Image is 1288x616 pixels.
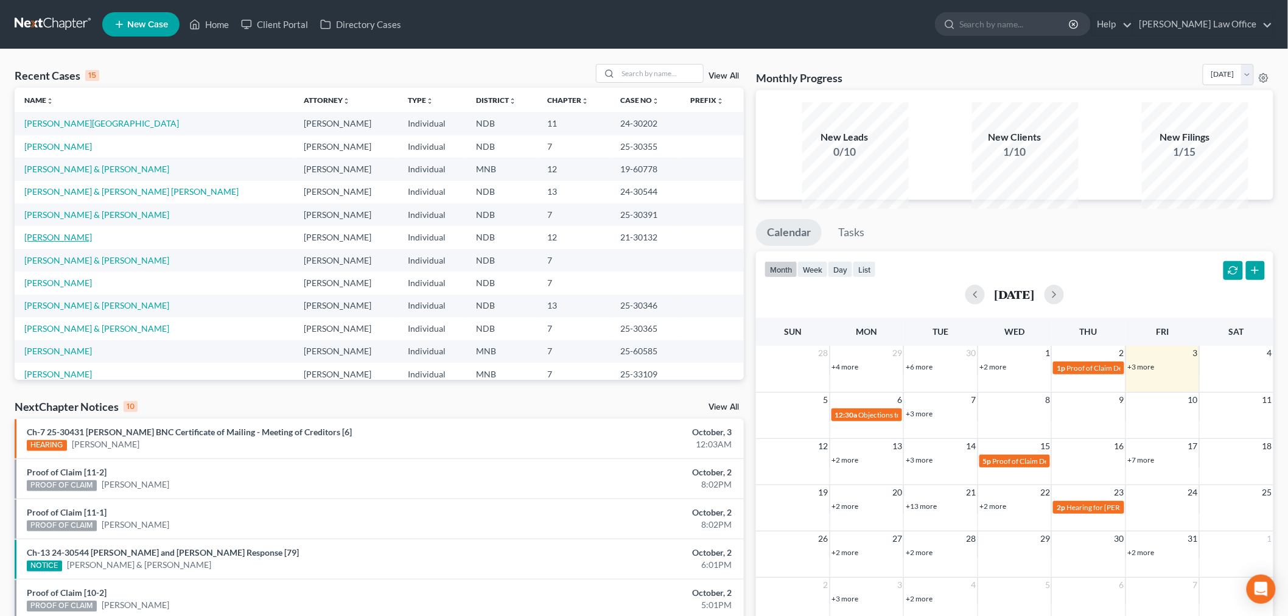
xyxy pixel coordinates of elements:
[611,181,681,203] td: 24-30544
[896,393,903,407] span: 6
[538,340,611,363] td: 7
[72,438,139,450] a: [PERSON_NAME]
[611,135,681,158] td: 25-30355
[1039,531,1051,546] span: 29
[398,249,466,271] td: Individual
[1118,393,1125,407] span: 9
[408,96,433,105] a: Typeunfold_more
[965,485,978,500] span: 21
[1113,439,1125,453] span: 16
[1039,439,1051,453] span: 15
[1044,578,1051,592] span: 5
[509,97,516,105] i: unfold_more
[15,399,138,414] div: NextChapter Notices
[24,96,54,105] a: Nameunfold_more
[398,112,466,135] td: Individual
[980,502,1007,511] a: +2 more
[620,96,659,105] a: Case Nounfold_more
[294,340,398,363] td: [PERSON_NAME]
[980,362,1007,371] a: +2 more
[756,71,842,85] h3: Monthly Progress
[965,439,978,453] span: 14
[827,219,875,246] a: Tasks
[398,340,466,363] td: Individual
[27,520,97,531] div: PROOF OF CLAIM
[24,141,92,152] a: [PERSON_NAME]
[27,507,107,517] a: Proof of Claim [11-1]
[85,70,99,81] div: 15
[466,203,537,226] td: NDB
[24,186,239,197] a: [PERSON_NAME] & [PERSON_NAME] [PERSON_NAME]
[398,295,466,317] td: Individual
[505,478,732,491] div: 8:02PM
[24,209,169,220] a: [PERSON_NAME] & [PERSON_NAME]
[426,97,433,105] i: unfold_more
[24,278,92,288] a: [PERSON_NAME]
[1192,578,1199,592] span: 7
[1187,439,1199,453] span: 17
[183,13,235,35] a: Home
[466,226,537,248] td: NDB
[1044,346,1051,360] span: 1
[294,295,398,317] td: [PERSON_NAME]
[582,97,589,105] i: unfold_more
[611,363,681,385] td: 25-33109
[797,261,828,278] button: week
[853,261,876,278] button: list
[398,135,466,158] td: Individual
[505,587,732,599] div: October, 2
[995,288,1035,301] h2: [DATE]
[466,249,537,271] td: NDB
[102,519,169,531] a: [PERSON_NAME]
[1128,362,1155,371] a: +3 more
[235,13,314,35] a: Client Portal
[965,531,978,546] span: 28
[505,559,732,571] div: 6:01PM
[817,346,830,360] span: 28
[972,130,1057,144] div: New Clients
[1142,130,1227,144] div: New Filings
[611,158,681,180] td: 19-60778
[538,363,611,385] td: 7
[611,112,681,135] td: 24-30202
[27,440,67,451] div: HEARING
[611,295,681,317] td: 25-30346
[1118,346,1125,360] span: 2
[784,326,802,337] span: Sun
[102,599,169,611] a: [PERSON_NAME]
[505,466,732,478] div: October, 2
[1004,326,1024,337] span: Wed
[1261,439,1273,453] span: 18
[1187,485,1199,500] span: 24
[466,112,537,135] td: NDB
[1066,363,1245,373] span: Proof of Claim Deadline - Standard for [PERSON_NAME]
[314,13,407,35] a: Directory Cases
[906,548,933,557] a: +2 more
[832,362,859,371] a: +4 more
[1057,363,1065,373] span: 1p
[343,97,350,105] i: unfold_more
[294,317,398,340] td: [PERSON_NAME]
[965,346,978,360] span: 30
[611,340,681,363] td: 25-60585
[27,587,107,598] a: Proof of Claim [10-2]
[538,271,611,294] td: 7
[970,578,978,592] span: 4
[896,578,903,592] span: 3
[102,478,169,491] a: [PERSON_NAME]
[294,203,398,226] td: [PERSON_NAME]
[856,326,878,337] span: Mon
[505,438,732,450] div: 12:03AM
[832,548,859,557] a: +2 more
[906,502,937,511] a: +13 more
[24,164,169,174] a: [PERSON_NAME] & [PERSON_NAME]
[802,144,887,159] div: 0/10
[294,135,398,158] td: [PERSON_NAME]
[398,271,466,294] td: Individual
[1080,326,1097,337] span: Thu
[652,97,659,105] i: unfold_more
[24,346,92,356] a: [PERSON_NAME]
[1133,13,1273,35] a: [PERSON_NAME] Law Office
[817,439,830,453] span: 12
[538,249,611,271] td: 7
